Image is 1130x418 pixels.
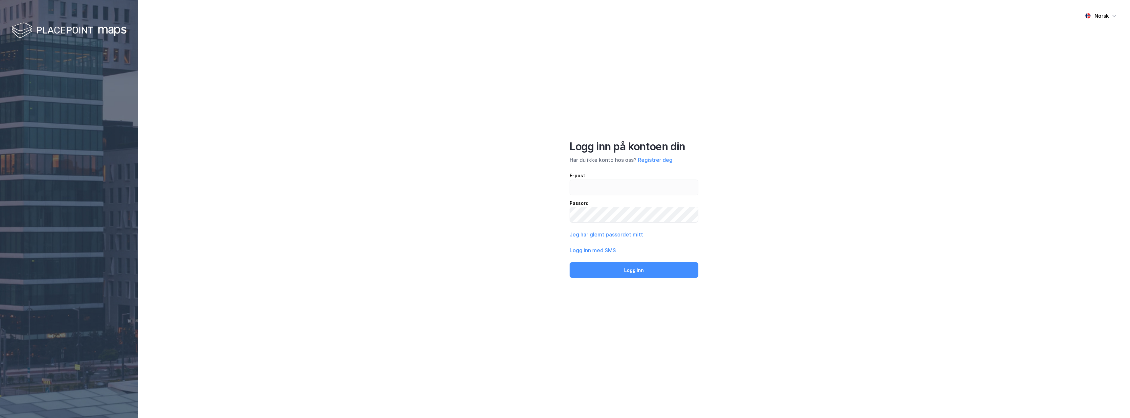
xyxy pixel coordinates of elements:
[570,172,698,180] div: E-post
[11,21,126,40] img: logo-white.f07954bde2210d2a523dddb988cd2aa7.svg
[570,231,643,238] button: Jeg har glemt passordet mitt
[570,156,698,164] div: Har du ikke konto hos oss?
[1095,12,1109,20] div: Norsk
[638,156,672,164] button: Registrer deg
[570,199,698,207] div: Passord
[570,246,616,254] button: Logg inn med SMS
[570,140,698,153] div: Logg inn på kontoen din
[570,262,698,278] button: Logg inn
